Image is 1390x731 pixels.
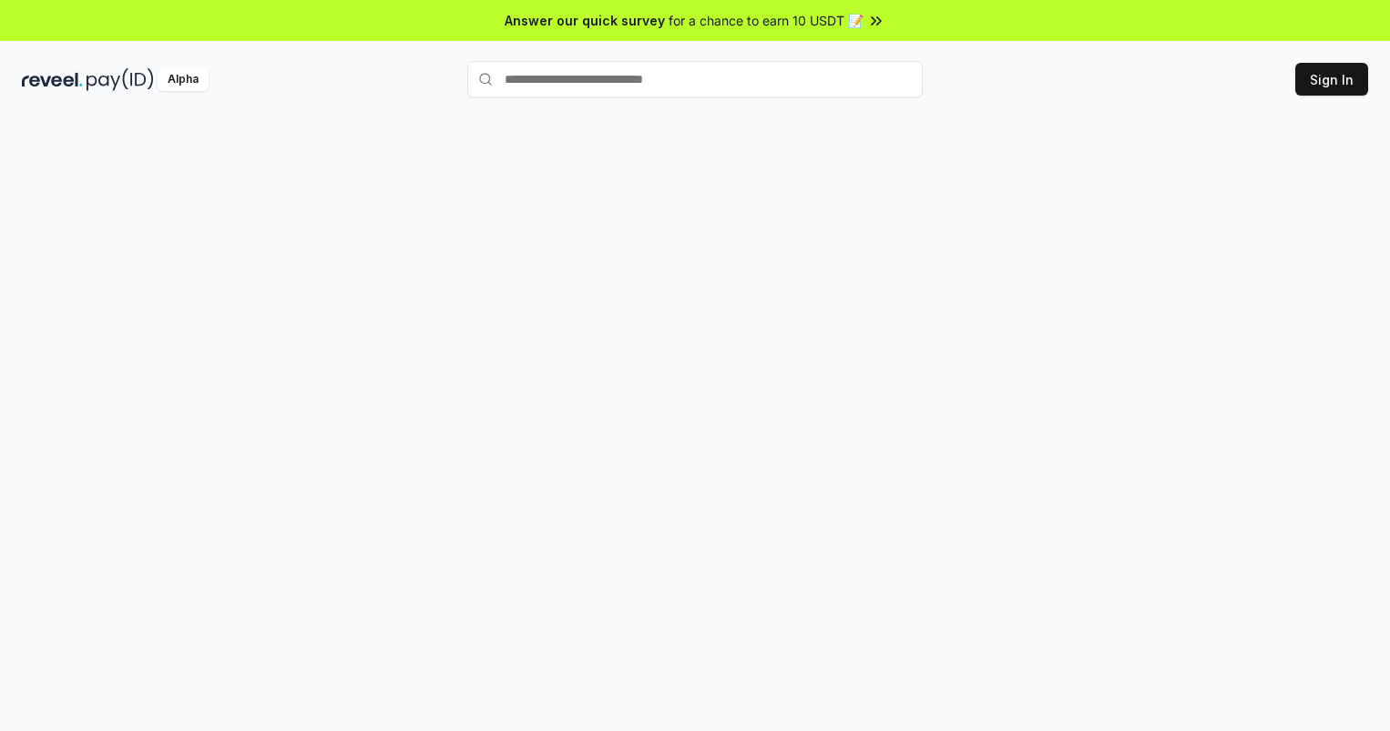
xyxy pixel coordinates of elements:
button: Sign In [1295,63,1368,96]
img: pay_id [87,68,154,91]
div: Alpha [158,68,209,91]
img: reveel_dark [22,68,83,91]
span: Answer our quick survey [505,11,665,30]
span: for a chance to earn 10 USDT 📝 [669,11,864,30]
